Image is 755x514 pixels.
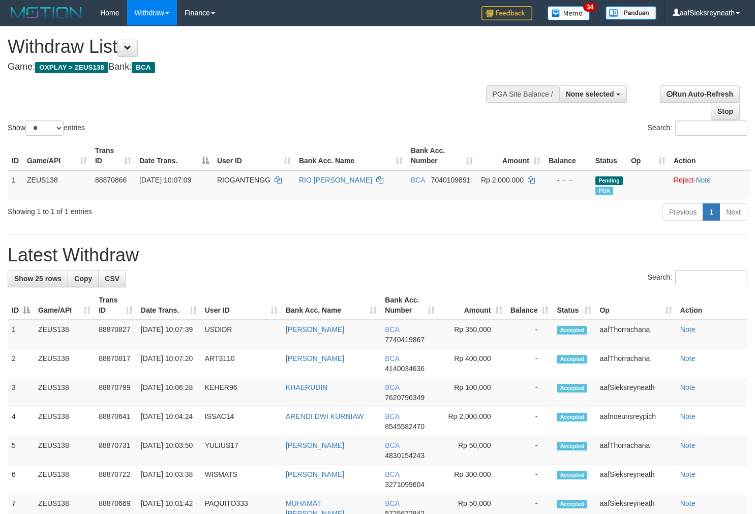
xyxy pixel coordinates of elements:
td: aafThorrachana [595,436,676,465]
th: Balance [545,141,591,170]
span: Copy 8545582470 to clipboard [385,422,425,431]
th: Trans ID: activate to sort column ascending [95,291,137,320]
div: PGA Site Balance / [486,85,559,103]
td: 4 [8,407,34,436]
td: YULIUS17 [201,436,282,465]
td: 1 [8,170,23,199]
a: ARENDI DWI KURNIAW [286,412,364,420]
span: RIOGANTENGG [217,176,270,184]
td: Rp 2,000,000 [439,407,506,436]
td: - [506,378,553,407]
td: WISMATS [201,465,282,494]
span: None selected [566,90,614,98]
td: Rp 100,000 [439,378,506,407]
th: Game/API: activate to sort column ascending [23,141,91,170]
th: Amount: activate to sort column ascending [477,141,545,170]
td: [DATE] 10:06:28 [137,378,201,407]
th: User ID: activate to sort column ascending [201,291,282,320]
th: Balance: activate to sort column ascending [506,291,553,320]
a: Note [680,383,696,391]
td: [DATE] 10:04:24 [137,407,201,436]
a: Note [696,176,711,184]
th: ID: activate to sort column descending [8,291,34,320]
input: Search: [675,270,747,285]
span: Accepted [557,471,587,479]
span: Accepted [557,413,587,421]
a: Next [719,203,747,221]
input: Search: [675,120,747,136]
th: Amount: activate to sort column ascending [439,291,506,320]
th: Status [591,141,627,170]
td: 5 [8,436,34,465]
td: 88870799 [95,378,137,407]
span: CSV [105,275,119,283]
span: BCA [385,354,399,362]
img: MOTION_logo.png [8,5,85,20]
td: Rp 350,000 [439,320,506,349]
td: - [506,320,553,349]
td: ZEUS138 [34,320,95,349]
td: KEHER96 [201,378,282,407]
td: aafThorrachana [595,349,676,378]
h1: Withdraw List [8,37,493,57]
td: Rp 400,000 [439,349,506,378]
span: BCA [385,325,399,334]
a: KHAERUDIN [286,383,327,391]
th: Date Trans.: activate to sort column descending [135,141,213,170]
td: 3 [8,378,34,407]
td: ISSAC14 [201,407,282,436]
td: 88870731 [95,436,137,465]
th: Trans ID: activate to sort column ascending [91,141,135,170]
td: ZEUS138 [34,349,95,378]
td: ZEUS138 [34,436,95,465]
a: [PERSON_NAME] [286,325,344,334]
td: aafSieksreyneath [595,378,676,407]
td: 88870827 [95,320,137,349]
div: Showing 1 to 1 of 1 entries [8,202,307,217]
a: Note [680,325,696,334]
th: Date Trans.: activate to sort column ascending [137,291,201,320]
td: 2 [8,349,34,378]
img: panduan.png [606,6,656,20]
td: - [506,349,553,378]
a: Note [680,412,696,420]
th: Bank Acc. Number: activate to sort column ascending [407,141,477,170]
td: aafnoeunsreypich [595,407,676,436]
span: 34 [583,3,597,12]
td: [DATE] 10:07:39 [137,320,201,349]
td: 1 [8,320,34,349]
td: [DATE] 10:03:50 [137,436,201,465]
td: - [506,436,553,465]
span: Copy 7040109891 to clipboard [431,176,471,184]
span: Accepted [557,442,587,450]
a: CSV [98,270,126,287]
a: Run Auto-Refresh [660,85,740,103]
span: Pending [595,176,623,185]
td: · [670,170,750,199]
td: ZEUS138 [34,407,95,436]
span: Copy [74,275,92,283]
th: Action [670,141,750,170]
span: OXPLAY > ZEUS138 [35,62,108,73]
img: Button%20Memo.svg [548,6,590,20]
td: 88870722 [95,465,137,494]
td: - [506,407,553,436]
a: [PERSON_NAME] [286,354,344,362]
a: Stop [711,103,740,120]
span: BCA [385,383,399,391]
label: Search: [648,120,747,136]
td: aafThorrachana [595,320,676,349]
a: Previous [662,203,703,221]
th: Op: activate to sort column ascending [595,291,676,320]
th: Op: activate to sort column ascending [627,141,670,170]
a: Note [680,499,696,507]
button: None selected [559,85,627,103]
a: [PERSON_NAME] [286,470,344,478]
span: Copy 7740419867 to clipboard [385,336,425,344]
img: Feedback.jpg [481,6,532,20]
span: BCA [385,499,399,507]
td: 88870817 [95,349,137,378]
a: Note [680,354,696,362]
span: [DATE] 10:07:09 [139,176,191,184]
span: Accepted [557,500,587,508]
